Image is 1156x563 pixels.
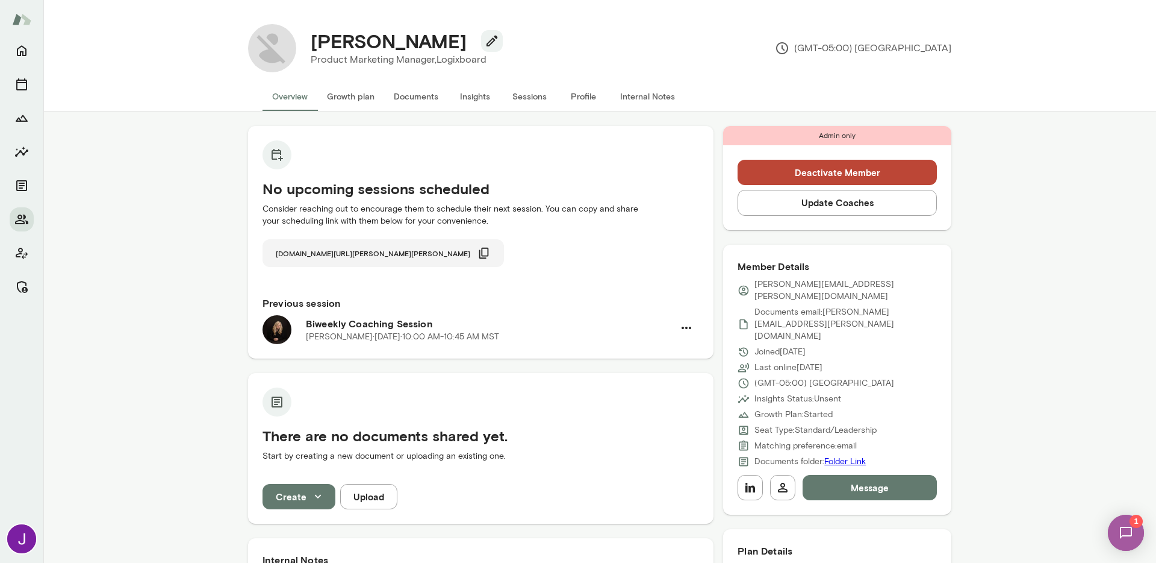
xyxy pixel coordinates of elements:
a: Folder Link [824,456,866,467]
h6: Biweekly Coaching Session [306,316,674,331]
p: Joined [DATE] [754,346,806,358]
button: Growth Plan [10,106,34,130]
span: [DOMAIN_NAME][URL][PERSON_NAME][PERSON_NAME] [276,248,470,258]
button: Message [803,475,937,500]
p: Product Marketing Manager, Logixboard [311,52,493,67]
button: Home [10,39,34,63]
button: Internal Notes [611,82,685,111]
button: Members [10,207,34,231]
button: Profile [556,82,611,111]
p: Start by creating a new document or uploading an existing one. [263,450,699,462]
img: Mento [12,8,31,31]
p: [PERSON_NAME][EMAIL_ADDRESS][PERSON_NAME][DOMAIN_NAME] [754,278,937,303]
p: Documents email: [PERSON_NAME][EMAIL_ADDRESS][PERSON_NAME][DOMAIN_NAME] [754,306,937,342]
button: Insights [10,140,34,164]
button: Insights [448,82,502,111]
p: Seat Type: Standard/Leadership [754,424,877,436]
h5: There are no documents shared yet. [263,426,699,445]
button: Documents [384,82,448,111]
button: Update Coaches [738,190,937,215]
p: Consider reaching out to encourage them to schedule their next session. You can copy and share yo... [263,203,699,227]
button: Sessions [502,82,556,111]
p: (GMT-05:00) [GEOGRAPHIC_DATA] [754,377,894,389]
button: Manage [10,275,34,299]
p: Last online [DATE] [754,362,822,374]
p: [PERSON_NAME] · [DATE] · 10:00 AM-10:45 AM MST [306,331,499,343]
h6: Member Details [738,259,937,274]
h6: Plan Details [738,544,937,558]
div: Admin only [723,126,951,145]
p: Insights Status: Unsent [754,393,841,405]
p: Documents folder: [754,456,866,468]
img: Jocelyn Grodin [7,524,36,553]
button: Growth plan [317,82,384,111]
p: (GMT-05:00) [GEOGRAPHIC_DATA] [775,41,951,55]
button: Client app [10,241,34,265]
p: Matching preference: email [754,440,857,452]
button: Overview [263,82,317,111]
button: Documents [10,174,34,198]
h5: No upcoming sessions scheduled [263,179,699,198]
button: [DOMAIN_NAME][URL][PERSON_NAME][PERSON_NAME] [263,239,504,267]
button: Create [263,484,335,509]
button: Upload [340,484,397,509]
img: Erin Miska [248,24,296,72]
button: Sessions [10,72,34,96]
h4: [PERSON_NAME] [311,30,467,52]
h6: Previous session [263,296,699,310]
button: Deactivate Member [738,160,937,185]
p: Growth Plan: Started [754,409,833,421]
